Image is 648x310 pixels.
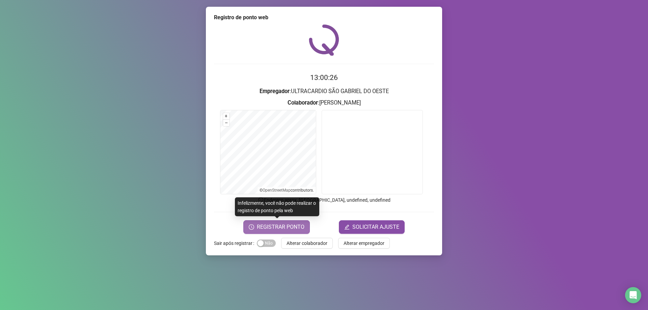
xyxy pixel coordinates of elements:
time: 13:00:26 [310,74,338,82]
strong: Colaborador [288,100,318,106]
button: editSOLICITAR AJUSTE [339,220,405,234]
button: Alterar colaborador [281,238,333,249]
span: REGISTRAR PONTO [257,223,304,231]
div: Open Intercom Messenger [625,287,641,303]
span: Alterar empregador [344,239,384,247]
button: REGISTRAR PONTO [243,220,310,234]
button: + [223,113,230,119]
strong: Empregador [260,88,290,94]
button: – [223,120,230,126]
span: clock-circle [249,224,254,230]
div: Registro de ponto web [214,13,434,22]
img: QRPoint [309,24,339,56]
p: Endereço aprox. : [GEOGRAPHIC_DATA], undefined, undefined [214,196,434,204]
label: Sair após registrar [214,238,257,249]
span: Alterar colaborador [287,239,327,247]
a: OpenStreetMap [263,188,291,193]
button: Alterar empregador [338,238,390,249]
span: SOLICITAR AJUSTE [352,223,399,231]
span: edit [344,224,350,230]
span: info-circle [258,197,264,203]
h3: : ULTRACARDIO SÃO GABRIEL DO OESTE [214,87,434,96]
div: Infelizmente, você não pode realizar o registro de ponto pela web [235,197,319,216]
li: © contributors. [260,188,314,193]
h3: : [PERSON_NAME] [214,98,434,107]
